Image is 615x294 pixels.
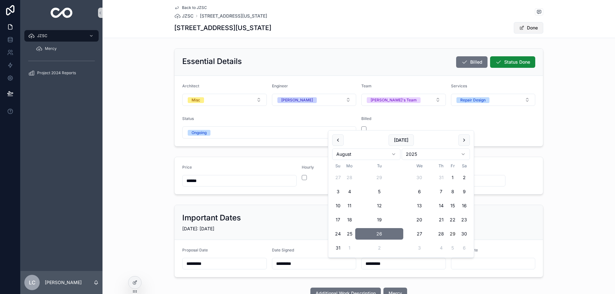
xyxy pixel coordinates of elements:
h2: Important Dates [182,213,241,223]
span: Mercy [45,46,57,51]
button: Saturday, August 9th, 2025 [458,186,470,197]
h2: Essential Details [182,56,242,67]
div: [PERSON_NAME]'s Team [371,97,417,103]
button: Tuesday, August 26th, 2025, selected [373,228,385,240]
h1: [STREET_ADDRESS][US_STATE] [174,23,271,32]
span: Billed [470,59,482,65]
div: scrollable content [20,26,102,87]
button: Tuesday, August 12th, 2025 [373,200,385,211]
button: Saturday, August 2nd, 2025 [458,172,470,183]
div: [PERSON_NAME] [281,97,313,103]
button: Wednesday, August 20th, 2025 [414,214,425,226]
button: Monday, August 4th, 2025 [344,186,355,197]
button: Monday, August 18th, 2025 [344,214,355,226]
span: Team [361,83,372,88]
button: Sunday, August 3rd, 2025 [332,186,344,197]
span: Project 2024 Reports [37,70,76,75]
span: JZSC [37,33,47,38]
a: [STREET_ADDRESS][US_STATE] [200,13,267,19]
th: Sunday [332,163,344,169]
button: Friday, September 5th, 2025 [447,242,458,254]
span: Status Done [504,59,530,65]
button: Select Button [361,94,446,106]
button: Thursday, July 31st, 2025 [435,172,447,183]
button: Thursday, September 4th, 2025 [435,242,447,254]
img: App logo [51,8,73,18]
th: Tuesday [355,163,403,169]
a: JZSC [174,13,193,19]
span: Proposal Date [182,248,208,252]
a: Back to JZSC [174,5,207,10]
span: JZSC [182,13,193,19]
span: Engineer [272,83,288,88]
div: Repair Design [460,97,486,103]
span: Billed [361,116,371,121]
button: Sunday, August 10th, 2025 [332,200,344,211]
button: Tuesday, September 2nd, 2025 [373,242,385,254]
span: Status [182,116,194,121]
button: Select Button [272,94,357,106]
button: Monday, August 11th, 2025 [344,200,355,211]
button: Wednesday, August 6th, 2025 [414,186,425,197]
button: Friday, August 22nd, 2025 [447,214,458,226]
button: Monday, August 25th, 2025 [344,228,355,240]
button: Monday, July 28th, 2025 [344,172,355,183]
table: August 2025 [332,163,470,254]
button: Wednesday, September 3rd, 2025 [414,242,425,254]
span: Hourly [302,165,314,170]
span: Back to JZSC [182,5,207,10]
span: Date Signed [272,248,294,252]
button: Tuesday, August 5th, 2025 [373,186,385,197]
button: Friday, August 1st, 2025 [447,172,458,183]
button: Saturday, August 16th, 2025 [458,200,470,211]
div: Ongoing [192,130,207,136]
button: Select Button [182,126,356,139]
button: Thursday, August 21st, 2025 [435,214,447,226]
button: Tuesday, August 19th, 2025 [373,214,385,226]
button: Thursday, August 7th, 2025 [435,186,447,197]
a: Mercy [32,43,99,54]
button: Status Done [490,56,535,68]
button: Wednesday, July 30th, 2025 [414,172,425,183]
span: Architect [182,83,199,88]
button: Thursday, August 28th, 2025 [435,228,447,240]
th: Monday [344,163,355,169]
span: [DATE]: [DATE] [182,226,214,231]
button: Today, Friday, August 29th, 2025 [447,228,458,240]
button: Done [514,22,543,34]
span: Price [182,165,192,170]
th: Friday [447,163,458,169]
button: Friday, August 8th, 2025 [447,186,458,197]
th: Saturday [458,163,470,169]
button: Monday, September 1st, 2025 [344,242,355,254]
button: Saturday, September 6th, 2025 [458,242,470,254]
button: Wednesday, August 13th, 2025 [414,200,425,211]
a: Project 2024 Reports [24,67,99,79]
button: Saturday, August 23rd, 2025 [458,214,470,226]
button: Saturday, August 30th, 2025 [458,228,470,240]
button: Sunday, August 17th, 2025 [332,214,344,226]
th: Wednesday [403,163,435,169]
span: LC [29,279,36,286]
button: Billed [456,56,488,68]
button: Thursday, August 14th, 2025 [435,200,447,211]
button: Tuesday, July 29th, 2025 [373,172,385,183]
button: [DATE] [389,134,414,146]
button: Sunday, August 31st, 2025 [332,242,344,254]
button: Select Button [451,94,536,106]
span: Services [451,83,467,88]
th: Thursday [435,163,447,169]
div: Misc [192,97,200,103]
button: Friday, August 15th, 2025 [447,200,458,211]
button: Select Button [182,94,267,106]
button: Sunday, August 24th, 2025 [332,228,344,240]
button: Wednesday, August 27th, 2025 [414,228,425,240]
p: [PERSON_NAME] [45,279,82,286]
a: JZSC [24,30,99,42]
button: Sunday, July 27th, 2025 [332,172,344,183]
